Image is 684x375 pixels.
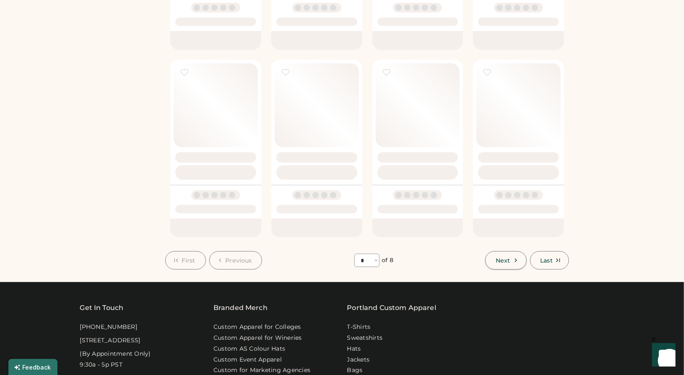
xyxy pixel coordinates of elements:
button: Next [485,251,526,270]
div: [PHONE_NUMBER] [80,323,138,331]
a: Bags [347,366,363,375]
a: Jackets [347,356,370,364]
div: Branded Merch [213,303,268,313]
button: Previous [209,251,263,270]
div: of 8 [382,256,393,265]
span: Previous [226,258,252,263]
a: T-Shirts [347,323,371,331]
a: Custom AS Colour Hats [213,345,285,353]
button: Last [530,251,569,270]
button: First [165,251,206,270]
span: First [182,258,195,263]
div: [STREET_ADDRESS] [80,336,140,345]
div: Get In Touch [80,303,124,313]
a: Portland Custom Apparel [347,303,436,313]
iframe: Front Chat [644,337,680,373]
a: Sweatshirts [347,334,383,342]
a: Hats [347,345,361,353]
a: Custom Event Apparel [213,356,282,364]
span: Last [541,258,553,263]
a: Custom Apparel for Wineries [213,334,302,342]
a: Custom Apparel for Colleges [213,323,301,331]
div: 9:30a - 5p PST [80,361,123,369]
div: (By Appointment Only) [80,350,151,358]
span: Next [496,258,510,263]
a: Custom for Marketing Agencies [213,366,310,375]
